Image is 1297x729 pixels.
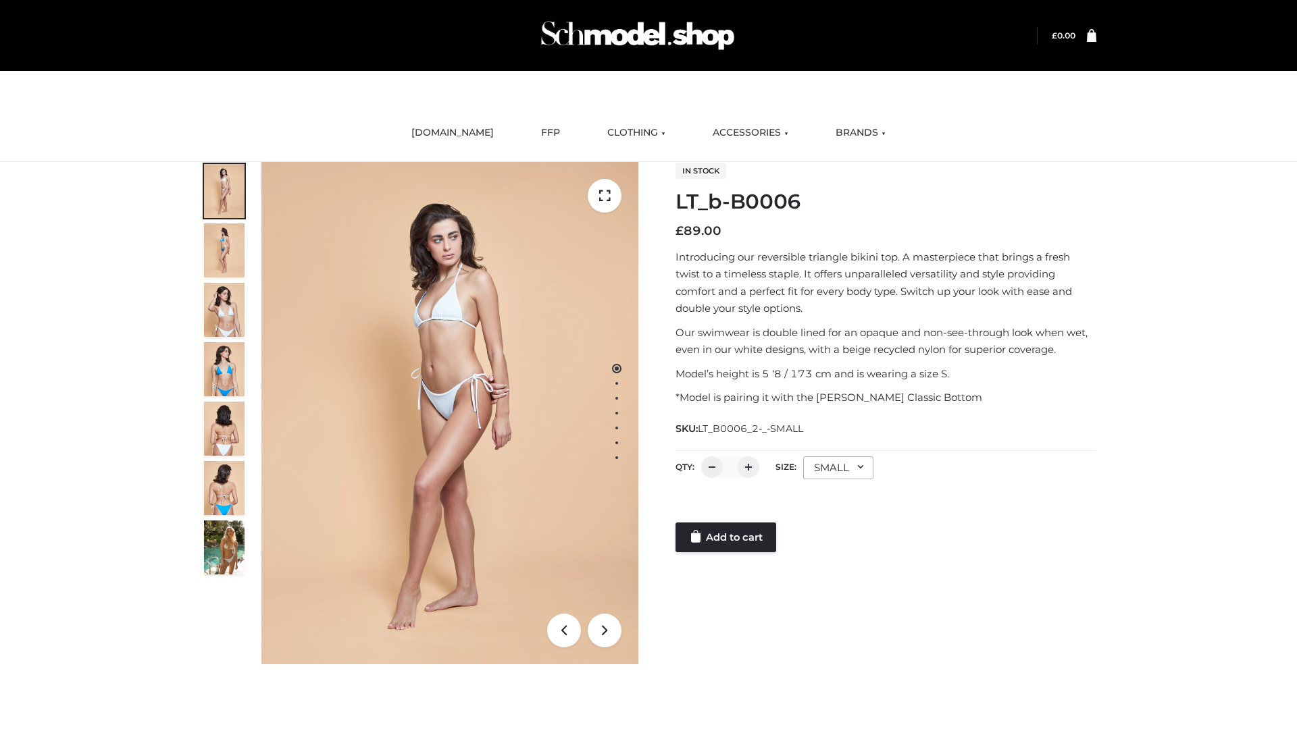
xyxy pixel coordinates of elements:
[204,402,245,456] img: ArielClassicBikiniTop_CloudNine_AzureSky_OW114ECO_7-scaled.jpg
[676,248,1096,317] p: Introducing our reversible triangle bikini top. A masterpiece that brings a fresh twist to a time...
[676,389,1096,406] p: *Model is pairing it with the [PERSON_NAME] Classic Bottom
[204,223,245,277] img: ArielClassicBikiniTop_CloudNine_AzureSky_OW114ECO_2-scaled.jpg
[536,9,739,62] img: Schmodel Admin 964
[1052,30,1057,40] span: £
[531,118,570,148] a: FFP
[825,118,896,148] a: BRANDS
[676,163,726,179] span: In stock
[775,462,796,472] label: Size:
[597,118,676,148] a: CLOTHING
[204,283,245,337] img: ArielClassicBikiniTop_CloudNine_AzureSky_OW114ECO_3-scaled.jpg
[698,423,803,435] span: LT_B0006_2-_-SMALL
[803,456,873,479] div: SMALL
[676,190,1096,214] h1: LT_b-B0006
[676,462,694,472] label: QTY:
[401,118,504,148] a: [DOMAIN_NAME]
[703,118,798,148] a: ACCESSORIES
[204,520,245,574] img: Arieltop_CloudNine_AzureSky2.jpg
[676,223,721,238] bdi: 89.00
[204,461,245,515] img: ArielClassicBikiniTop_CloudNine_AzureSky_OW114ECO_8-scaled.jpg
[1052,30,1075,40] a: £0.00
[676,365,1096,383] p: Model’s height is 5 ‘8 / 173 cm and is wearing a size S.
[204,164,245,218] img: ArielClassicBikiniTop_CloudNine_AzureSky_OW114ECO_1-scaled.jpg
[676,324,1096,358] p: Our swimwear is double lined for an opaque and non-see-through look when wet, even in our white d...
[261,162,638,664] img: ArielClassicBikiniTop_CloudNine_AzureSky_OW114ECO_1
[676,522,776,552] a: Add to cart
[204,342,245,396] img: ArielClassicBikiniTop_CloudNine_AzureSky_OW114ECO_4-scaled.jpg
[676,421,805,437] span: SKU:
[1052,30,1075,40] bdi: 0.00
[676,223,684,238] span: £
